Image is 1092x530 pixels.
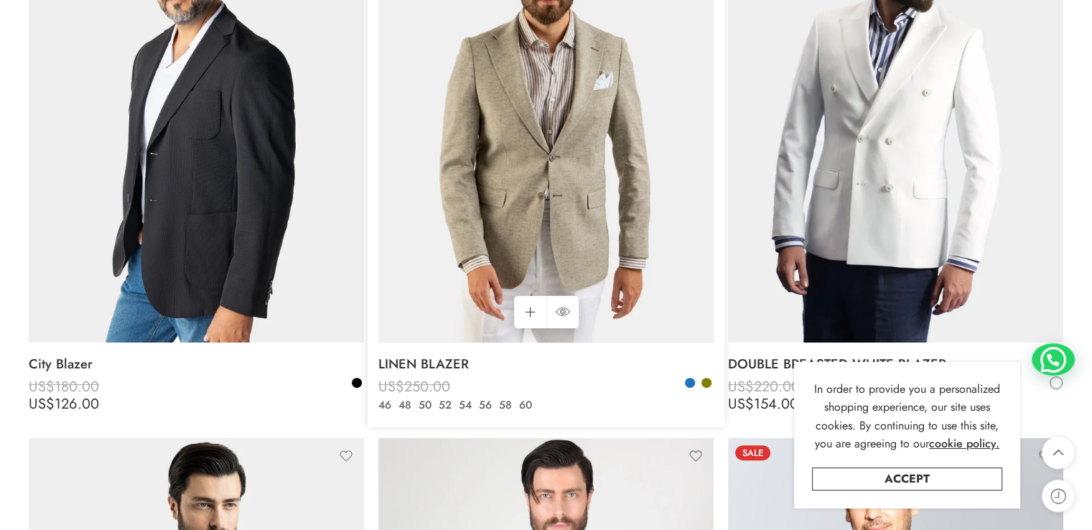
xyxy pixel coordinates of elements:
a: 56 [475,397,495,414]
span: Sale [735,445,770,460]
a: 48 [395,397,415,414]
a: DOUBLE BREASTED WHITE BLAZER [728,350,1063,378]
a: QUICK SHOP [546,296,579,328]
bdi: 126.00 [29,394,99,414]
bdi: 154.00 [728,394,798,414]
a: City Blazer [29,350,364,378]
bdi: 250.00 [378,376,450,397]
span: US$ [378,394,404,414]
bdi: 175.00 [378,394,448,414]
span: US$ [728,394,754,414]
span: US$ [29,376,55,397]
a: 58 [495,397,515,414]
a: Accept [812,468,1002,491]
a: cookie policy. [929,434,999,453]
span: In order to provide you a personalized shopping experience, our site uses cookies. By continuing ... [814,381,1000,452]
a: White [1050,376,1063,389]
span: US$ [29,394,55,414]
a: Select options for “LINEN BLAZER” [514,296,546,328]
span: US$ [728,376,754,397]
a: Black [350,376,363,389]
a: 46 [375,397,395,414]
a: Olive [700,376,713,389]
a: 54 [455,397,475,414]
a: Blue [683,376,696,389]
span: US$ [378,376,404,397]
a: LINEN BLAZER [378,350,714,378]
a: 52 [435,397,455,414]
bdi: 180.00 [29,376,99,397]
bdi: 220.00 [728,376,800,397]
a: 60 [515,397,536,414]
a: 50 [415,397,435,414]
